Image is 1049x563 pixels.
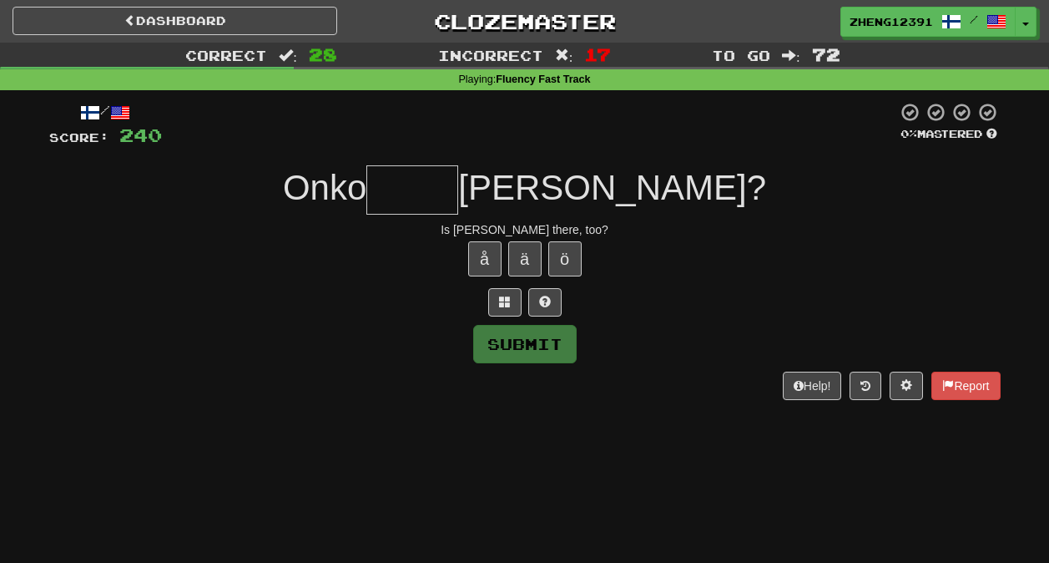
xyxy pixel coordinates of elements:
span: Incorrect [438,47,543,63]
span: Correct [185,47,267,63]
button: Submit [473,325,577,363]
strong: Fluency Fast Track [496,74,590,85]
span: 72 [812,44,840,64]
span: 0 % [900,127,917,140]
span: [PERSON_NAME]? [458,168,766,207]
span: zheng12391 [850,14,933,29]
div: Is [PERSON_NAME] there, too? [49,221,1001,238]
div: Mastered [897,127,1001,142]
button: Single letter hint - you only get 1 per sentence and score half the points! alt+h [528,288,562,317]
a: Clozemaster [362,7,687,36]
button: ä [508,241,542,276]
span: To go [712,47,770,63]
span: 240 [119,124,162,145]
a: Dashboard [13,7,337,35]
span: : [555,48,573,63]
a: zheng12391 / [840,7,1016,37]
span: / [970,13,978,25]
button: Report [931,372,1000,400]
span: : [279,48,297,63]
span: Onko [283,168,366,207]
button: Round history (alt+y) [850,372,881,400]
span: 17 [584,44,611,64]
span: : [782,48,800,63]
button: Switch sentence to multiple choice alt+p [488,288,522,317]
span: Score: [49,130,109,145]
span: 28 [309,44,337,64]
button: å [468,241,502,276]
button: Help! [783,372,842,400]
div: / [49,102,162,123]
button: ö [548,241,582,276]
